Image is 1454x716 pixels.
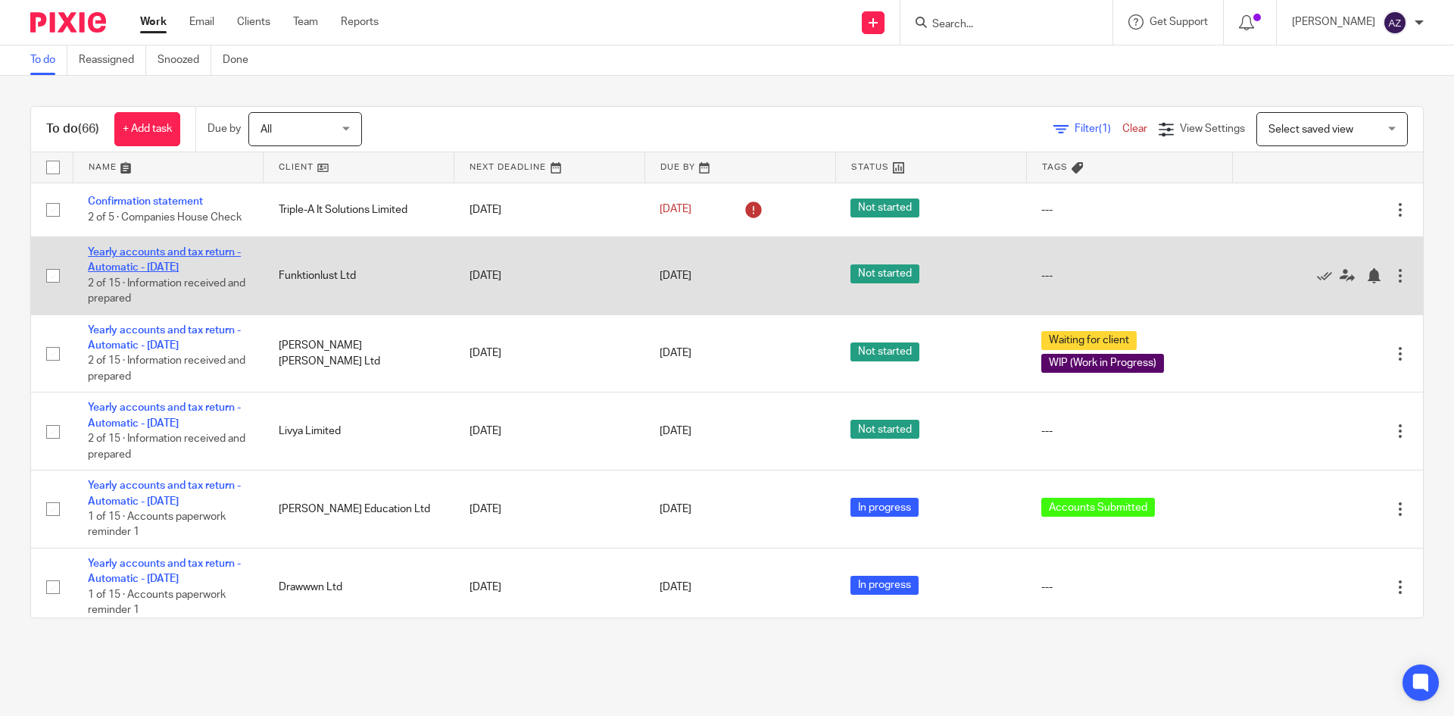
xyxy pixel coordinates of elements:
div: --- [1041,268,1217,283]
span: 1 of 15 · Accounts paperwork reminder 1 [88,589,226,616]
span: [DATE] [660,582,691,592]
a: Mark as done [1317,268,1340,283]
span: [DATE] [660,349,691,359]
span: Not started [850,420,919,439]
td: [DATE] [454,392,645,471]
td: Triple-A It Solutions Limited [264,183,454,236]
img: Pixie [30,12,106,33]
a: Work [140,14,167,30]
span: Select saved view [1268,124,1353,135]
span: View Settings [1180,124,1245,134]
td: [DATE] [454,236,645,314]
a: Yearly accounts and tax return - Automatic - [DATE] [88,558,241,584]
span: In progress [850,576,919,595]
span: [DATE] [660,426,691,436]
span: Get Support [1150,17,1208,27]
span: WIP (Work in Progress) [1041,354,1164,373]
span: Waiting for client [1041,331,1137,350]
td: [DATE] [454,471,645,549]
span: All [261,124,272,135]
a: Team [293,14,318,30]
span: Tags [1042,163,1068,171]
span: [DATE] [660,205,691,215]
a: + Add task [114,112,180,146]
span: Not started [850,342,919,361]
p: Due by [207,121,241,136]
span: Accounts Submitted [1041,498,1155,517]
a: Yearly accounts and tax return - Automatic - [DATE] [88,247,241,273]
span: [DATE] [660,270,691,281]
td: [PERSON_NAME] Education Ltd [264,471,454,549]
td: [DATE] [454,183,645,236]
h1: To do [46,121,99,137]
td: Drawwwn Ltd [264,549,454,627]
a: Done [223,45,260,75]
a: Snoozed [158,45,211,75]
p: [PERSON_NAME] [1292,14,1375,30]
span: 2 of 15 · Information received and prepared [88,278,245,305]
a: Yearly accounts and tax return - Automatic - [DATE] [88,325,241,351]
span: In progress [850,498,919,517]
span: Not started [850,264,919,283]
a: Confirmation statement [88,196,203,207]
div: --- [1041,202,1217,217]
td: [PERSON_NAME] [PERSON_NAME] Ltd [264,314,454,392]
a: Email [189,14,214,30]
a: Reports [341,14,379,30]
span: Filter [1075,124,1122,134]
a: Yearly accounts and tax return - Automatic - [DATE] [88,402,241,428]
span: (1) [1099,124,1111,134]
span: 2 of 5 · Companies House Check [88,212,242,223]
td: [DATE] [454,314,645,392]
a: Clients [237,14,270,30]
span: [DATE] [660,504,691,514]
td: Livya Limited [264,392,454,471]
div: --- [1041,580,1217,595]
span: 1 of 15 · Accounts paperwork reminder 1 [88,511,226,538]
span: 2 of 15 · Information received and prepared [88,433,245,460]
a: Yearly accounts and tax return - Automatic - [DATE] [88,480,241,506]
div: --- [1041,424,1217,439]
a: To do [30,45,67,75]
span: 2 of 15 · Information received and prepared [88,356,245,383]
a: Reassigned [79,45,146,75]
img: svg%3E [1383,11,1407,35]
span: (66) [78,123,99,135]
input: Search [931,18,1067,32]
a: Clear [1122,124,1147,134]
td: [DATE] [454,549,645,627]
span: Not started [850,199,919,217]
td: Funktionlust Ltd [264,236,454,314]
